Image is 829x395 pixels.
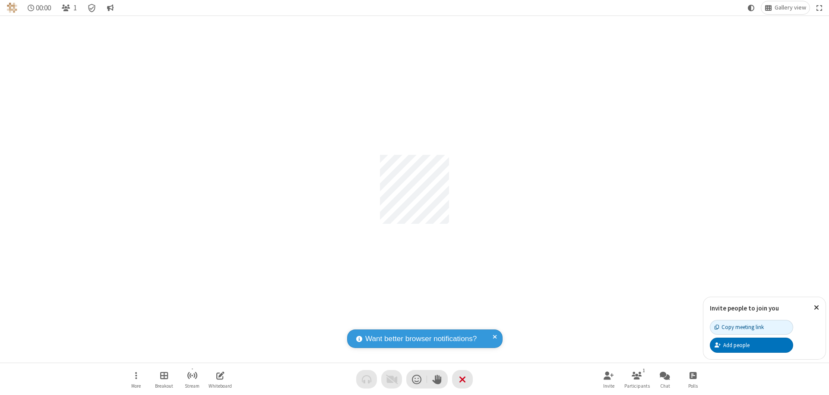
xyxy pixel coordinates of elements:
[185,383,199,389] span: Stream
[123,367,149,392] button: Open menu
[151,367,177,392] button: Manage Breakout Rooms
[36,4,51,12] span: 00:00
[131,383,141,389] span: More
[73,4,77,12] span: 1
[680,367,706,392] button: Open poll
[775,4,806,11] span: Gallery view
[652,367,678,392] button: Open chat
[452,370,473,389] button: End or leave meeting
[813,1,826,14] button: Fullscreen
[406,370,427,389] button: Send a reaction
[427,370,448,389] button: Raise hand
[603,383,614,389] span: Invite
[356,370,377,389] button: Audio problem - check your Internet connection or call by phone
[84,1,100,14] div: Meeting details Encryption enabled
[103,1,117,14] button: Conversation
[744,1,758,14] button: Using system theme
[710,304,779,312] label: Invite people to join you
[24,1,55,14] div: Timer
[688,383,698,389] span: Polls
[715,323,764,331] div: Copy meeting link
[155,383,173,389] span: Breakout
[710,320,793,335] button: Copy meeting link
[58,1,80,14] button: Open participant list
[596,367,622,392] button: Invite participants (⌘+Shift+I)
[624,367,650,392] button: Open participant list
[179,367,205,392] button: Start streaming
[761,1,810,14] button: Change layout
[381,370,402,389] button: Video
[207,367,233,392] button: Open shared whiteboard
[710,338,793,352] button: Add people
[640,367,648,374] div: 1
[365,333,477,345] span: Want better browser notifications?
[209,383,232,389] span: Whiteboard
[624,383,650,389] span: Participants
[660,383,670,389] span: Chat
[807,297,826,318] button: Close popover
[7,3,17,13] img: QA Selenium DO NOT DELETE OR CHANGE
